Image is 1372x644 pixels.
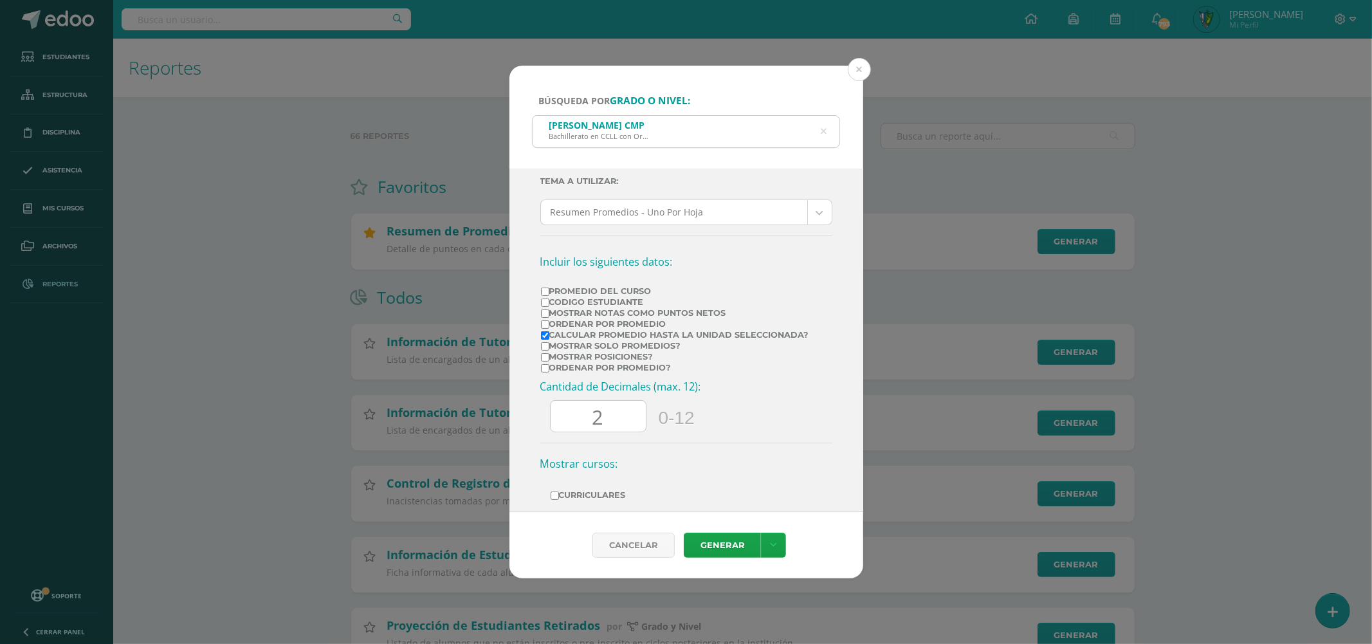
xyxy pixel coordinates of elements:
span: Búsqueda por [538,95,690,107]
input: Codigo Estudiante [541,299,549,307]
h3: Mostrar cursos: [540,457,832,471]
input: Ordenar por Promedio [541,320,549,329]
input: Mostrar Notas Como Puntos Netos [541,309,549,318]
label: Ordenar por Promedio [541,319,809,329]
a: Resumen Promedios - Uno Por Hoja [541,200,832,225]
input: ej. Primero primaria, etc. [533,116,840,147]
label: Mostrar posiciones? [541,352,809,362]
label: Promedio del Curso [541,286,809,296]
input: Calcular promedio hasta la unidad seleccionada? [541,331,549,340]
h3: Incluir los siguientes datos: [540,249,832,275]
span: 0-12 [659,409,695,428]
label: Tema a Utilizar: [540,168,832,194]
label: Mostrar Notas Como Puntos Netos [541,308,809,318]
input: Curriculares [551,492,559,500]
input: Promedio del Curso [541,288,549,296]
input: Ordenar por promedio? [541,364,549,373]
h3: Cantidad de Decimales (max. 12): [540,380,832,394]
div: Cancelar [592,533,675,558]
div: [PERSON_NAME] CMP [549,119,648,131]
input: Mostrar posiciones? [541,353,549,362]
span: Resumen Promedios - Uno Por Hoja [551,200,798,225]
a: Generar [684,533,761,558]
button: Close (Esc) [848,58,871,81]
label: Curriculares [551,486,822,504]
input: Mostrar solo promedios? [541,342,549,351]
label: Ordenar por promedio? [541,363,809,373]
label: Mostrar solo promedios? [541,341,809,351]
label: Calcular promedio hasta la unidad seleccionada? [541,330,809,340]
label: Codigo Estudiante [541,297,809,307]
div: Bachillerato en CCLL con Orientación en Computación [549,131,648,141]
strong: grado o nivel: [610,94,690,107]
